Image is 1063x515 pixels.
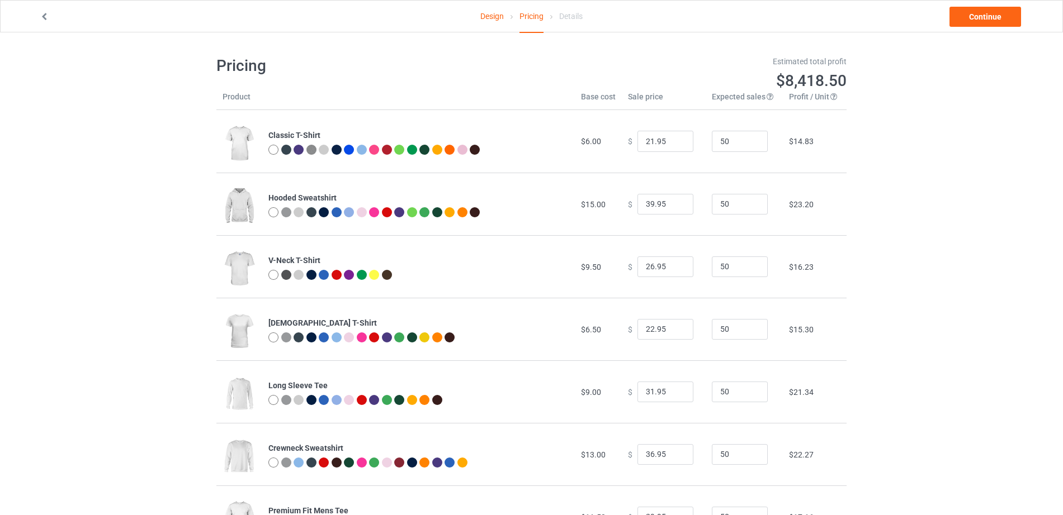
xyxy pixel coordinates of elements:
th: Sale price [622,91,706,110]
b: Classic T-Shirt [268,131,320,140]
span: $ [628,325,632,333]
img: heather_texture.png [306,145,316,155]
span: $22.27 [789,450,814,459]
a: Continue [949,7,1021,27]
span: $23.20 [789,200,814,209]
span: $9.50 [581,263,601,271]
b: Premium Fit Mens Tee [268,506,348,515]
span: $13.00 [581,450,606,459]
div: Pricing [519,1,544,33]
div: Details [559,1,583,32]
span: $14.83 [789,137,814,146]
a: Design [480,1,504,32]
b: Crewneck Sweatshirt [268,444,343,452]
span: $9.00 [581,388,601,397]
span: $6.50 [581,325,601,334]
span: $8,418.50 [776,71,847,90]
span: $ [628,450,632,459]
b: [DEMOGRAPHIC_DATA] T-Shirt [268,318,377,327]
b: V-Neck T-Shirt [268,256,320,265]
th: Expected sales [706,91,783,110]
span: $15.30 [789,325,814,334]
span: $16.23 [789,263,814,271]
h1: Pricing [216,56,524,76]
span: $6.00 [581,137,601,146]
span: $ [628,199,632,208]
span: $ [628,137,632,146]
span: $15.00 [581,200,606,209]
th: Base cost [575,91,622,110]
span: $ [628,262,632,271]
span: $ [628,387,632,396]
th: Profit / Unit [783,91,847,110]
th: Product [216,91,262,110]
b: Hooded Sweatshirt [268,193,337,202]
span: $21.34 [789,388,814,397]
b: Long Sleeve Tee [268,381,328,390]
div: Estimated total profit [540,56,847,67]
